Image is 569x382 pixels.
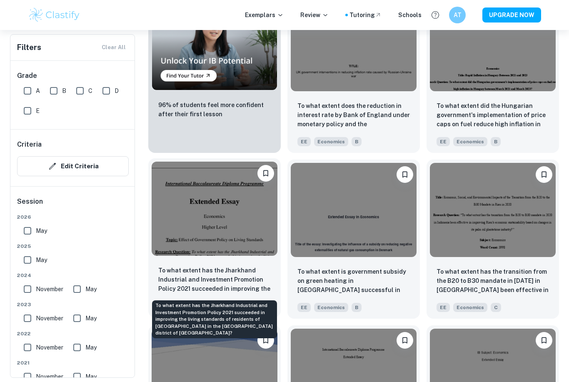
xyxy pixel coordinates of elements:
button: Edit Criteria [17,156,129,176]
span: 2026 [17,213,129,221]
span: November [36,372,63,381]
p: To what extent does the reduction in interest rate by Bank of England under monetary policy and t... [297,101,410,130]
span: 2024 [17,272,129,279]
span: May [36,226,47,235]
a: Tutoring [349,10,382,20]
p: To what extent did the Hungarian government's implementation of price caps on fuel reduce high in... [437,101,549,130]
span: 2025 [17,242,129,250]
p: 96% of students feel more confident after their first lesson [158,100,271,119]
span: May [85,343,97,352]
h6: AT [453,10,462,20]
span: May [85,372,97,381]
img: Economics EE example thumbnail: To what extent is government subsidy on [291,163,417,257]
span: D [115,86,119,95]
p: To what extent has the Jharkhand Industrial and Investment Promotion Policy 2021 succeeded in imp... [158,266,271,294]
span: C [88,86,92,95]
img: Economics EE example thumbnail: To what extent has the Jharkhand Industr [152,162,277,256]
a: BookmarkTo what extent is government subsidy on green heating in Denmark successful in reducing n... [287,160,420,319]
button: UPGRADE NOW [482,7,541,22]
span: 2023 [17,301,129,308]
span: 2022 [17,330,129,337]
p: To what extent is government subsidy on green heating in Denmark successful in reducing negative ... [297,267,410,295]
span: B [62,86,66,95]
span: November [36,343,63,352]
h6: Filters [17,42,41,53]
span: EE [297,303,311,312]
span: E [36,106,40,115]
span: Economics [314,303,348,312]
span: EE [297,137,311,146]
span: Economics [453,303,487,312]
span: Economics [314,137,348,146]
img: Economics EE example thumbnail: To what extent has the transition from t [430,163,556,257]
button: Bookmark [397,166,413,183]
p: Exemplars [245,10,284,20]
p: To what extent has the transition from the B20 to B30 mandate in 2020 in Indonesia been effective... [437,267,549,295]
span: November [36,285,63,294]
span: May [36,255,47,265]
button: Bookmark [536,332,552,349]
h6: Grade [17,71,129,81]
span: May [85,285,97,294]
button: Bookmark [397,332,413,349]
span: EE [437,303,450,312]
h6: Session [17,197,129,213]
img: Clastify logo [28,7,81,23]
a: BookmarkTo what extent has the Jharkhand Industrial and Investment Promotion Policy 2021 succeede... [148,160,281,319]
a: BookmarkTo what extent has the transition from the B20 to B30 mandate in 2020 in Indonesia been e... [427,160,559,319]
span: B [352,137,362,146]
span: A [36,86,40,95]
h6: Criteria [17,140,42,150]
div: To what extent has the Jharkhand Industrial and Investment Promotion Policy 2021 succeeded in imp... [152,300,277,338]
button: Bookmark [257,332,274,349]
button: Bookmark [536,166,552,183]
button: Bookmark [257,165,274,182]
span: C [491,303,501,312]
span: May [85,314,97,323]
p: Review [300,10,329,20]
button: AT [449,7,466,23]
span: Economics [453,137,487,146]
span: 2021 [17,359,129,367]
span: November [36,314,63,323]
span: B [491,137,501,146]
span: EE [437,137,450,146]
a: Schools [398,10,422,20]
span: B [352,303,362,312]
button: Help and Feedback [428,8,442,22]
